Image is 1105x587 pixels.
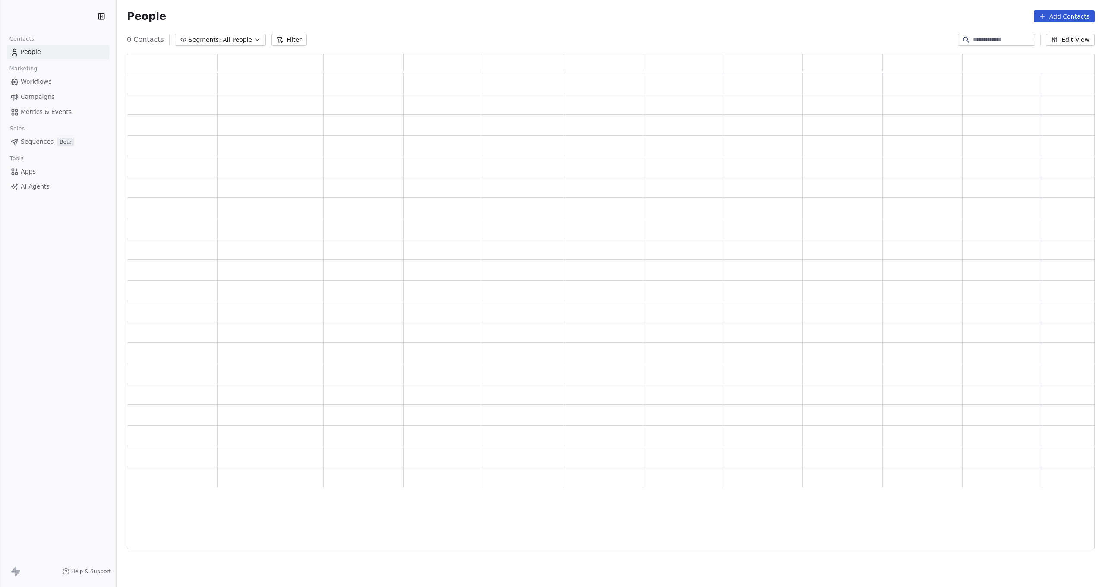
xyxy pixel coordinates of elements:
span: Marketing [6,62,41,75]
button: Edit View [1046,34,1095,46]
button: Add Contacts [1034,10,1095,22]
span: Sales [6,122,28,135]
a: Metrics & Events [7,105,109,119]
span: Beta [57,138,74,146]
span: Segments: [189,35,221,44]
span: Help & Support [71,568,111,575]
span: Tools [6,152,27,165]
div: grid [127,73,1095,550]
span: Sequences [21,137,54,146]
span: Workflows [21,77,52,86]
span: Campaigns [21,92,54,101]
a: People [7,45,109,59]
span: Contacts [6,32,38,45]
a: AI Agents [7,180,109,194]
span: People [21,47,41,57]
a: SequencesBeta [7,135,109,149]
a: Campaigns [7,90,109,104]
span: People [127,10,166,23]
span: Apps [21,167,36,176]
button: Filter [271,34,307,46]
span: Metrics & Events [21,107,72,117]
a: Workflows [7,75,109,89]
span: 0 Contacts [127,35,164,45]
a: Apps [7,164,109,179]
a: Help & Support [63,568,111,575]
span: AI Agents [21,182,50,191]
span: All People [223,35,252,44]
